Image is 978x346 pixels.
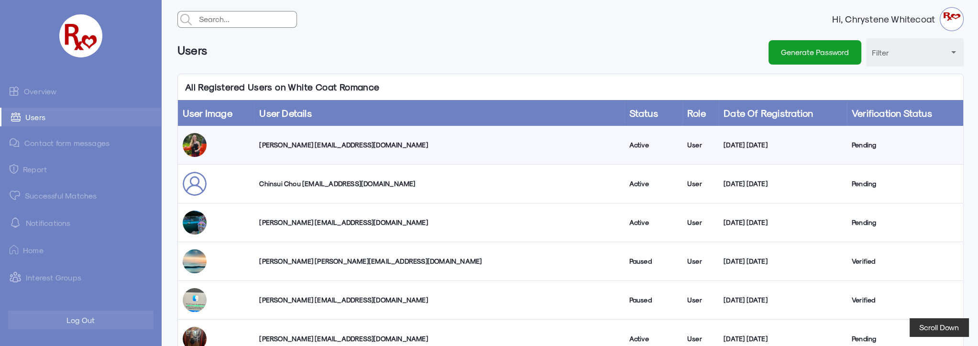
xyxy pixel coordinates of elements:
div: Pending [852,334,958,344]
a: Verification Status [852,107,932,119]
div: [PERSON_NAME] [EMAIL_ADDRESS][DOMAIN_NAME] [259,140,619,150]
div: [DATE] [DATE] [724,218,842,227]
img: admin-ic-overview.svg [10,86,19,96]
img: user_sepfus.png [183,172,207,196]
div: Active [629,140,678,150]
a: Status [629,107,658,119]
p: All Registered Users on White Coat Romance [178,74,387,100]
div: Paused [629,257,678,266]
div: [DATE] [DATE] [724,140,842,150]
div: [DATE] [DATE] [724,295,842,305]
div: Active [629,179,678,189]
img: admin-ic-report.svg [10,164,18,174]
div: [DATE] [DATE] [724,334,842,344]
img: xirgmzfs0tyxy3mvyuqd.jpg [183,133,207,157]
img: matched.svg [10,190,20,200]
div: User [687,295,714,305]
div: Pending [852,218,958,227]
div: Chinsui Chou [EMAIL_ADDRESS][DOMAIN_NAME] [259,179,619,189]
img: imoxbmijjqtkfgzuzmtc.jpg [183,211,207,234]
strong: Hi, Chrystene Whitecoat [832,14,940,24]
div: User [687,179,714,189]
button: Log Out [8,311,154,329]
h6: Users [177,38,208,62]
img: admin-ic-contact-message.svg [10,138,20,147]
div: [PERSON_NAME] [EMAIL_ADDRESS][DOMAIN_NAME] [259,295,619,305]
img: lziokmhdidianb9ajqsx.jpg [183,249,207,273]
div: User [687,218,714,227]
img: notification-default-white.svg [10,217,21,228]
div: [PERSON_NAME] [EMAIL_ADDRESS][DOMAIN_NAME] [259,334,619,344]
button: Scroll Down [910,318,968,336]
img: admin-search.svg [178,11,194,28]
div: Active [629,218,678,227]
input: Search... [197,11,297,27]
div: [PERSON_NAME] [EMAIL_ADDRESS][DOMAIN_NAME] [259,218,619,227]
div: Verified [852,295,958,305]
img: admin-ic-users.svg [11,112,21,122]
a: User Image [183,107,232,119]
img: k7npinxzf4ln7nec4w4l.jpg [183,288,207,312]
div: Active [629,334,678,344]
div: User [687,257,714,266]
div: [DATE] [DATE] [724,257,842,266]
div: [DATE] [DATE] [724,179,842,189]
div: Pending [852,140,958,150]
div: Paused [629,295,678,305]
button: Generate Password [769,40,861,64]
a: Date of Registration [724,107,813,119]
img: ic-home.png [10,245,18,255]
div: Verified [852,257,958,266]
div: User [687,334,714,344]
a: Role [687,107,706,119]
div: User [687,140,714,150]
div: [PERSON_NAME] [PERSON_NAME][EMAIL_ADDRESS][DOMAIN_NAME] [259,257,619,266]
div: Pending [852,179,958,189]
img: intrestGropus.svg [10,271,21,283]
a: User Details [259,107,311,119]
